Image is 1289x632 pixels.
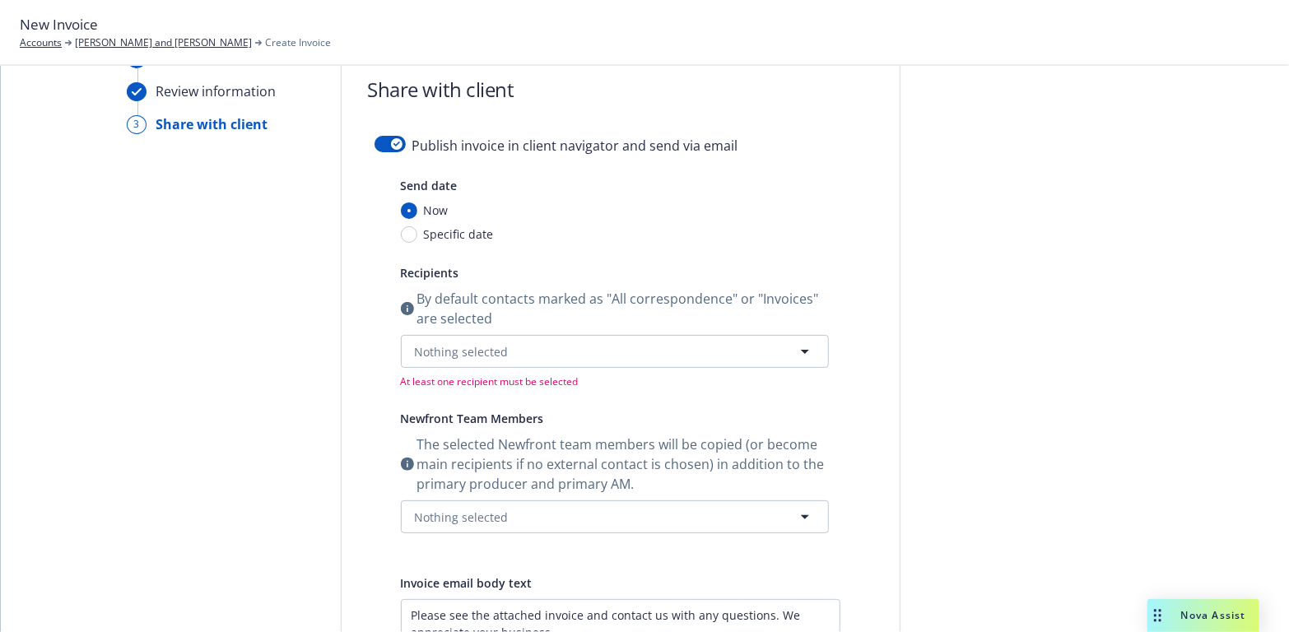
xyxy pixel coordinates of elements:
[1181,608,1246,622] span: Nova Assist
[401,374,829,388] span: At least one recipient must be selected
[415,343,509,360] span: Nothing selected
[417,289,829,328] span: By default contacts marked as "All correspondence" or "Invoices" are selected
[156,81,277,101] div: Review information
[368,76,514,103] h1: Share with client
[127,115,147,134] div: 3
[401,178,458,193] span: Send date
[265,35,331,50] span: Create Invoice
[1147,599,1259,632] button: Nova Assist
[156,114,268,134] div: Share with client
[1147,599,1168,632] div: Drag to move
[424,225,494,243] span: Specific date
[401,411,544,426] span: Newfront Team Members
[75,35,252,50] a: [PERSON_NAME] and [PERSON_NAME]
[401,335,829,368] button: Nothing selected
[20,14,98,35] span: New Invoice
[412,136,738,156] span: Publish invoice in client navigator and send via email
[415,509,509,526] span: Nothing selected
[401,500,829,533] button: Nothing selected
[401,202,417,219] input: Now
[401,226,417,243] input: Specific date
[20,35,62,50] a: Accounts
[417,434,829,494] span: The selected Newfront team members will be copied (or become main recipients if no external conta...
[401,265,459,281] span: Recipients
[424,202,449,219] span: Now
[401,575,533,591] span: Invoice email body text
